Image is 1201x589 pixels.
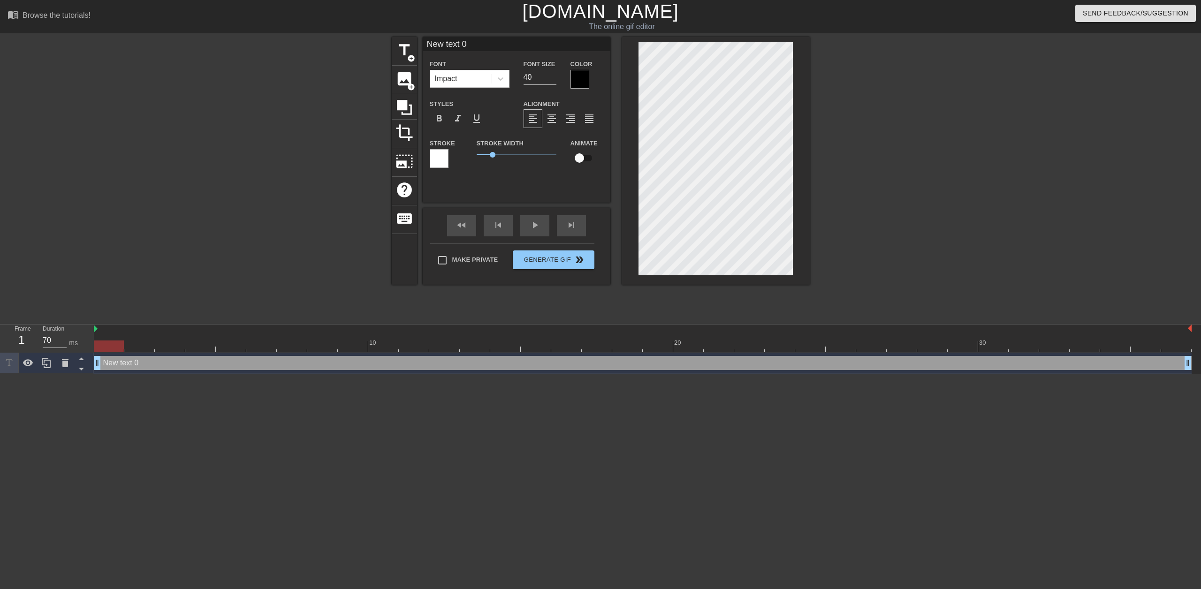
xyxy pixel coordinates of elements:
span: format_bold [433,113,445,124]
span: keyboard [395,210,413,227]
span: menu_book [8,9,19,20]
span: drag_handle [92,358,102,368]
span: play_arrow [529,219,540,231]
div: The online gif editor [405,21,838,32]
span: format_underline [471,113,482,124]
label: Stroke [430,139,455,148]
label: Styles [430,99,454,109]
div: Impact [435,73,457,84]
label: Alignment [524,99,560,109]
div: Browse the tutorials! [23,11,91,19]
label: Stroke Width [477,139,524,148]
span: crop [395,124,413,142]
span: Generate Gif [517,254,590,265]
span: add_circle [407,54,415,62]
span: add_circle [407,83,415,91]
span: format_align_center [546,113,557,124]
span: image [395,70,413,88]
span: Make Private [452,255,498,264]
label: Duration [43,326,64,332]
button: Send Feedback/Suggestion [1075,5,1196,22]
a: Browse the tutorials! [8,9,91,23]
span: fast_rewind [456,219,467,231]
div: Frame [8,325,36,352]
span: title [395,41,413,59]
span: format_italic [452,113,464,124]
span: photo_size_select_large [395,152,413,170]
div: 30 [979,338,988,347]
span: skip_previous [493,219,504,231]
div: ms [69,338,78,348]
div: 20 [674,338,683,347]
button: Generate Gif [513,250,594,269]
span: help [395,181,413,199]
label: Font [430,60,446,69]
label: Font Size [524,60,555,69]
span: format_align_right [565,113,576,124]
div: 1 [15,332,29,348]
span: Send Feedback/Suggestion [1083,8,1188,19]
span: double_arrow [574,254,585,265]
span: format_align_justify [584,113,595,124]
span: skip_next [566,219,577,231]
label: Animate [570,139,598,148]
label: Color [570,60,593,69]
img: bound-end.png [1188,325,1192,332]
a: [DOMAIN_NAME] [522,1,678,22]
div: 10 [369,338,378,347]
span: format_align_left [527,113,539,124]
span: drag_handle [1183,358,1193,368]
